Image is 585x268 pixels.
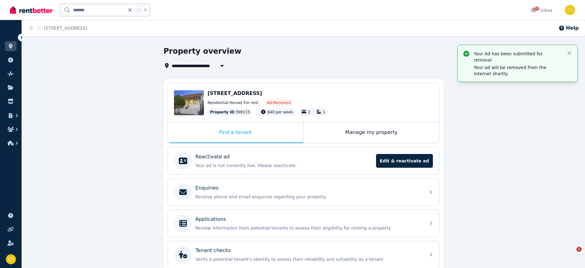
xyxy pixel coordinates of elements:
[376,154,433,168] span: Edit & reactivate ad
[304,122,439,143] div: Manage my property
[308,110,310,114] span: 2
[267,100,291,105] span: Ad: Removed
[210,110,235,115] span: Property ID
[474,51,561,63] p: Your Ad has been submitted for removal
[6,254,16,264] img: Chris Dimitropoulos
[208,108,253,116] div: : 398115
[164,46,241,56] h1: Property overview
[474,64,561,77] p: Your ad will be removed from the Internet shortly.
[558,24,579,32] button: Help
[168,241,439,268] a: Tenant checksVerify a potential tenant's identity to assess their reliability and suitability as ...
[196,216,226,223] p: Applications
[196,184,219,192] p: Enquiries
[168,147,439,174] a: Reactivate adYour ad is not currently live. Please reactivate.Edit & reactivate ad
[196,194,422,200] p: Receive phone and email enquiries regarding your property
[208,100,258,105] span: Residential House | For rent
[10,5,52,15] img: RentBetter
[168,179,439,206] a: EnquiriesReceive phone and email enquiries regarding your property
[44,26,87,31] a: [STREET_ADDRESS]
[267,110,293,114] span: 840 per week
[208,90,262,96] span: [STREET_ADDRESS]
[168,122,303,143] div: Find a tenant
[168,210,439,237] a: ApplicationsReview information from potential tenants to assess their eligibility for renting a p...
[22,20,95,36] nav: Breadcrumb
[196,256,422,262] p: Verify a potential tenant's identity to assess their reliability and suitability as a tenant
[196,162,372,169] p: Your ad is not currently live. Please reactivate.
[531,7,553,13] div: Inbox
[196,247,231,254] p: Tenant checks
[534,7,539,10] span: 19
[564,247,579,262] iframe: Intercom live chat
[577,247,582,252] span: 1
[565,5,575,15] img: Chris Dimitropoulos
[144,7,146,12] span: k
[323,110,325,114] span: 1
[196,153,230,161] p: Reactivate ad
[196,225,422,231] p: Review information from potential tenants to assess their eligibility for renting a property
